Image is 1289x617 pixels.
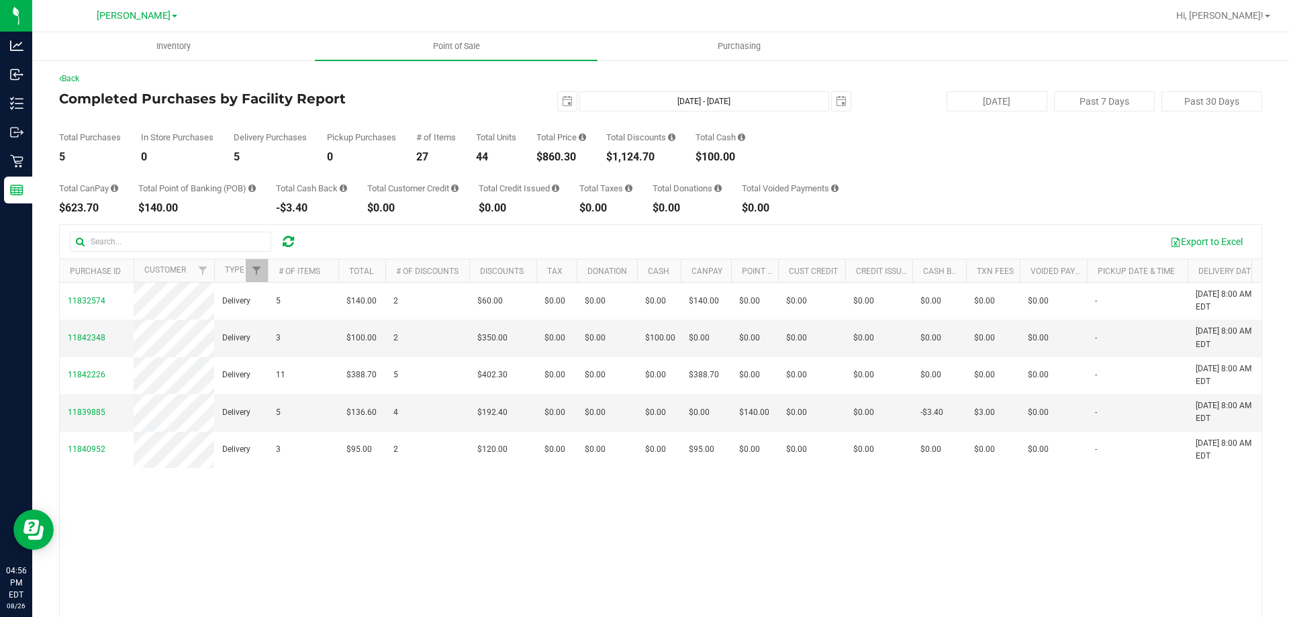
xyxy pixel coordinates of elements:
i: Sum of the successful, non-voided point-of-banking payment transactions, both via payment termina... [248,184,256,193]
inline-svg: Inbound [10,68,23,81]
span: $0.00 [974,369,995,381]
span: 11 [276,369,285,381]
span: $100.00 [346,332,377,344]
span: $0.00 [1028,406,1049,419]
a: Purchasing [598,32,880,60]
a: Donation [587,267,627,276]
span: 5 [276,406,281,419]
span: $0.00 [920,443,941,456]
span: Point of Sale [415,40,498,52]
span: $0.00 [689,332,710,344]
span: [DATE] 8:00 AM EDT [1196,288,1260,314]
a: Cust Credit [789,267,838,276]
span: 11842226 [68,370,105,379]
span: $350.00 [477,332,508,344]
div: Total Purchases [59,133,121,142]
a: Inventory [32,32,315,60]
a: Tax [547,267,563,276]
div: Total Discounts [606,133,675,142]
span: - [1095,443,1097,456]
span: $0.00 [544,332,565,344]
div: Total Donations [653,184,722,193]
div: Total Customer Credit [367,184,459,193]
span: Hi, [PERSON_NAME]! [1176,10,1263,21]
span: $0.00 [585,332,606,344]
p: 08/26 [6,601,26,611]
div: $860.30 [536,152,586,162]
span: $0.00 [739,443,760,456]
span: $95.00 [689,443,714,456]
span: Delivery [222,295,250,307]
span: 11840952 [68,444,105,454]
span: $0.00 [853,406,874,419]
div: Total Taxes [579,184,632,193]
div: $0.00 [579,203,632,213]
div: $1,124.70 [606,152,675,162]
div: $623.70 [59,203,118,213]
span: $0.00 [585,295,606,307]
span: $0.00 [739,369,760,381]
span: $0.00 [1028,295,1049,307]
span: $0.00 [853,295,874,307]
a: Credit Issued [856,267,912,276]
span: $0.00 [645,295,666,307]
div: $0.00 [367,203,459,213]
a: Cash Back [923,267,967,276]
span: 11832574 [68,296,105,305]
a: Cash [648,267,669,276]
iframe: Resource center [13,510,54,550]
span: 3 [276,332,281,344]
span: $0.00 [786,443,807,456]
span: [DATE] 8:00 AM EDT [1196,325,1260,350]
span: $100.00 [645,332,675,344]
span: Inventory [138,40,209,52]
span: $140.00 [346,295,377,307]
i: Sum of the successful, non-voided CanPay payment transactions for all purchases in the date range. [111,184,118,193]
span: $3.00 [974,406,995,419]
span: $0.00 [544,443,565,456]
span: 2 [393,332,398,344]
i: Sum of the discount values applied to the all purchases in the date range. [668,133,675,142]
div: Total Units [476,133,516,142]
span: $0.00 [786,369,807,381]
span: $192.40 [477,406,508,419]
div: Total Point of Banking (POB) [138,184,256,193]
span: $140.00 [689,295,719,307]
span: $388.70 [689,369,719,381]
inline-svg: Outbound [10,126,23,139]
inline-svg: Analytics [10,39,23,52]
span: [DATE] 8:00 AM EDT [1196,437,1260,463]
div: -$3.40 [276,203,347,213]
a: Voided Payment [1031,267,1097,276]
div: Pickup Purchases [327,133,396,142]
a: Filter [192,259,214,282]
span: [DATE] 8:00 AM EDT [1196,363,1260,388]
span: $0.00 [786,295,807,307]
span: $0.00 [853,443,874,456]
span: 11839885 [68,408,105,417]
span: $120.00 [477,443,508,456]
span: Purchasing [700,40,779,52]
span: $388.70 [346,369,377,381]
span: $0.00 [920,295,941,307]
a: Total [349,267,373,276]
span: $0.00 [585,443,606,456]
a: Txn Fees [977,267,1014,276]
div: Delivery Purchases [234,133,307,142]
span: select [832,92,851,111]
span: $0.00 [786,332,807,344]
div: Total Cash [696,133,745,142]
i: Sum of all round-up-to-next-dollar total price adjustments for all purchases in the date range. [714,184,722,193]
span: 2 [393,295,398,307]
div: 0 [327,152,396,162]
inline-svg: Retail [10,154,23,168]
div: Total Price [536,133,586,142]
span: $0.00 [974,332,995,344]
a: Delivery Date [1198,267,1255,276]
a: Customer [144,265,186,275]
div: 27 [416,152,456,162]
span: $0.00 [853,332,874,344]
span: - [1095,406,1097,419]
span: $0.00 [645,406,666,419]
a: # of Discounts [396,267,459,276]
